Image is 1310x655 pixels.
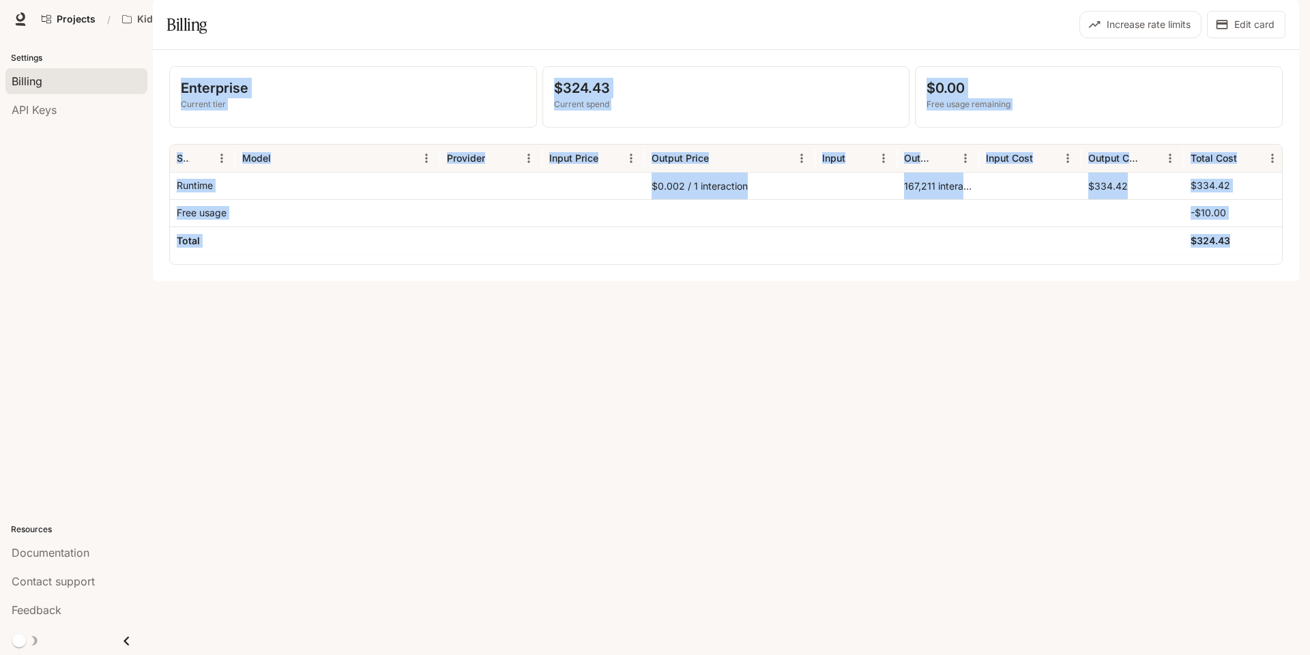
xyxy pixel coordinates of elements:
[1081,172,1184,199] div: $334.42
[645,172,815,199] div: $0.002 / 1 interaction
[177,206,227,220] p: Free usage
[986,152,1033,164] div: Input Cost
[177,152,190,164] div: Service
[1139,148,1160,169] button: Sort
[181,78,525,98] p: Enterprise
[549,152,598,164] div: Input Price
[897,172,979,199] div: 167,211 interactions
[1034,148,1055,169] button: Sort
[822,152,845,164] div: Input
[272,148,293,169] button: Sort
[710,148,731,169] button: Sort
[57,14,96,25] span: Projects
[486,148,507,169] button: Sort
[873,148,894,169] button: Menu
[166,11,207,38] h1: Billing
[600,148,620,169] button: Sort
[1191,152,1237,164] div: Total Cost
[554,78,899,98] p: $324.43
[927,98,1271,111] p: Free usage remaining
[621,148,641,169] button: Menu
[177,234,200,248] h6: Total
[1191,179,1230,192] p: $334.42
[1238,148,1259,169] button: Sort
[847,148,867,169] button: Sort
[652,152,709,164] div: Output Price
[212,148,232,169] button: Menu
[416,148,437,169] button: Menu
[191,148,212,169] button: Sort
[1088,152,1138,164] div: Output Cost
[116,5,233,33] button: Open workspace menu
[1058,148,1078,169] button: Menu
[242,152,271,164] div: Model
[904,152,933,164] div: Output
[137,14,212,25] p: Kidstopia - Live
[181,98,525,111] p: Current tier
[1079,11,1202,38] button: Increase rate limits
[1160,148,1180,169] button: Menu
[1191,206,1226,220] p: -$10.00
[1262,148,1283,169] button: Menu
[935,148,955,169] button: Sort
[519,148,539,169] button: Menu
[177,179,213,192] p: Runtime
[1191,234,1230,248] h6: $324.43
[927,78,1271,98] p: $0.00
[35,5,102,33] a: Go to projects
[447,152,485,164] div: Provider
[1207,11,1285,38] button: Edit card
[791,148,812,169] button: Menu
[102,12,116,27] div: /
[554,98,899,111] p: Current spend
[955,148,976,169] button: Menu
